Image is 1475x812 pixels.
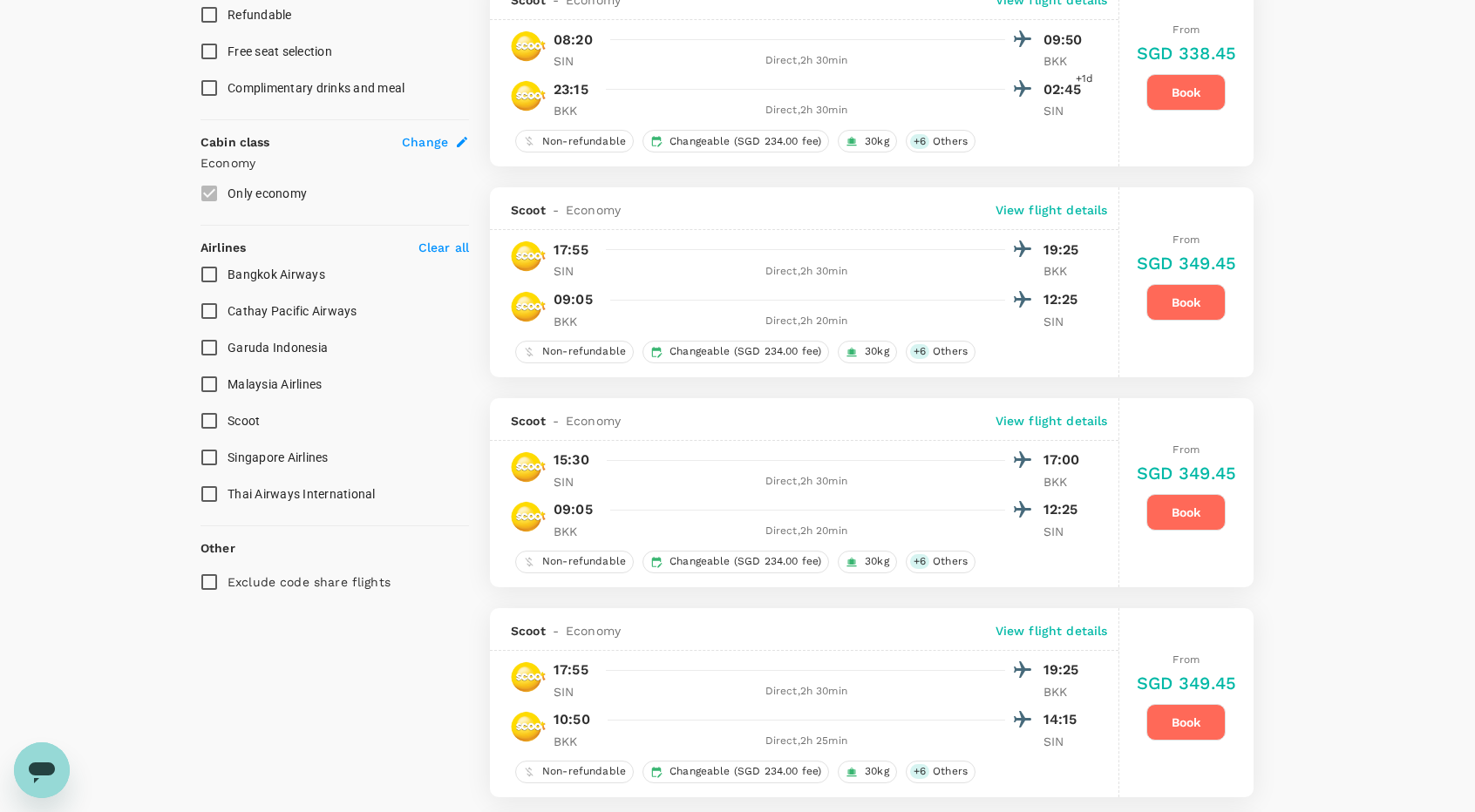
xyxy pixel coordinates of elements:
span: - [546,622,566,639]
span: Only economy [228,186,307,200]
img: TR [511,450,546,484]
div: Changeable (SGD 234.00 fee) [642,551,829,573]
span: Malaysia Airlines [228,377,322,391]
p: SIN [1043,102,1087,119]
span: Scoot [511,412,546,430]
span: From [1173,653,1200,666]
iframe: Button to launch messaging window [14,742,70,798]
p: View flight details [996,201,1108,219]
p: Clear all [418,239,469,256]
span: Refundable [228,8,292,22]
span: Cathay Pacific Airways [228,304,357,318]
p: 12:25 [1043,499,1087,520]
p: 09:05 [554,499,593,520]
span: 30kg [858,764,896,779]
p: View flight details [996,622,1108,639]
p: BKK [554,523,597,540]
span: Changeable (SGD 234.00 fee) [663,764,828,779]
span: Non-refundable [535,344,633,359]
p: 17:00 [1043,450,1087,470]
h6: SGD 349.45 [1137,249,1237,277]
div: Direct , 2h 30min [608,102,1005,119]
span: Others [926,344,975,359]
img: TR [511,78,546,113]
p: Economy [201,154,469,172]
span: Free seat selection [228,44,332,58]
span: Changeable (SGD 234.00 fee) [663,134,828,149]
p: SIN [554,683,597,700]
div: +6Others [906,761,975,783]
h6: SGD 338.45 [1137,39,1237,67]
p: SIN [554,262,597,280]
span: Bangkok Airways [228,267,325,281]
p: Other [201,539,235,557]
p: BKK [554,733,597,750]
span: Economy [566,622,621,639]
div: Direct , 2h 20min [608,313,1005,330]
p: 09:05 [554,289,593,310]
span: Non-refundable [535,554,633,569]
div: +6Others [906,341,975,363]
p: BKK [554,313,597,330]
p: 19:25 [1043,240,1087,261]
span: Others [926,764,975,779]
p: SIN [554,52,597,70]
button: Book [1146,284,1226,321]
div: Non-refundable [515,341,634,363]
span: + 6 [910,764,929,779]
p: BKK [1043,262,1087,280]
span: - [546,201,566,219]
p: 17:55 [554,240,588,261]
button: Book [1146,74,1226,111]
p: SIN [1043,313,1087,330]
button: Book [1146,704,1226,741]
p: 02:45 [1043,79,1087,100]
div: +6Others [906,130,975,152]
span: From [1173,24,1200,36]
span: Thai Airways International [228,487,376,501]
span: + 6 [910,554,929,569]
p: 17:55 [554,660,588,680]
span: Scoot [511,622,546,639]
p: BKK [554,102,597,119]
p: Exclude code share flights [228,573,391,591]
p: 14:15 [1043,709,1087,730]
p: SIN [1043,523,1087,540]
div: Direct , 2h 25min [608,733,1005,750]
div: Changeable (SGD 234.00 fee) [642,341,829,363]
div: Non-refundable [515,130,634,152]
span: Garuda Indonesia [228,341,328,355]
span: Others [926,134,975,149]
img: TR [511,660,546,694]
div: Direct , 2h 30min [608,473,1005,491]
span: Non-refundable [535,764,633,779]
span: From [1173,443,1200,456]
p: SIN [1043,733,1087,750]
span: Changeable (SGD 234.00 fee) [663,554,828,569]
span: Others [926,554,975,569]
span: + 6 [910,344,929,359]
p: 08:20 [554,30,593,51]
img: TR [511,289,546,324]
span: 30kg [858,344,896,359]
div: Non-refundable [515,551,634,573]
span: Non-refundable [535,134,633,149]
p: 15:30 [554,450,589,470]
div: Changeable (SGD 234.00 fee) [642,761,829,783]
span: 30kg [858,134,896,149]
strong: Airlines [201,240,246,254]
span: 30kg [858,554,896,569]
h6: SGD 349.45 [1137,459,1237,487]
img: TR [511,239,546,274]
span: + 6 [910,134,929,149]
span: Economy [566,412,621,430]
p: BKK [1043,683,1087,700]
div: Direct , 2h 20min [608,523,1005,540]
div: Non-refundable [515,761,634,783]
div: 30kg [838,341,897,363]
span: Scoot [228,414,260,428]
strong: Cabin class [201,135,270,149]
p: SIN [554,473,597,491]
div: Direct , 2h 30min [608,263,1005,281]
p: 09:50 [1043,30,1087,51]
